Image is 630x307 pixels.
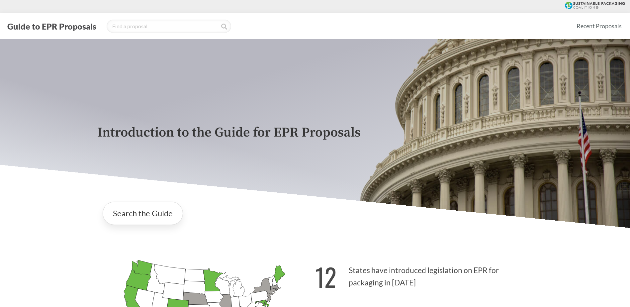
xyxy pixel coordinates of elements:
[97,125,533,140] p: Introduction to the Guide for EPR Proposals
[5,21,98,32] button: Guide to EPR Proposals
[103,202,183,225] a: Search the Guide
[315,258,336,295] strong: 12
[574,19,625,34] a: Recent Proposals
[107,20,231,33] input: Find a proposal
[315,254,533,295] p: States have introduced legislation on EPR for packaging in [DATE]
